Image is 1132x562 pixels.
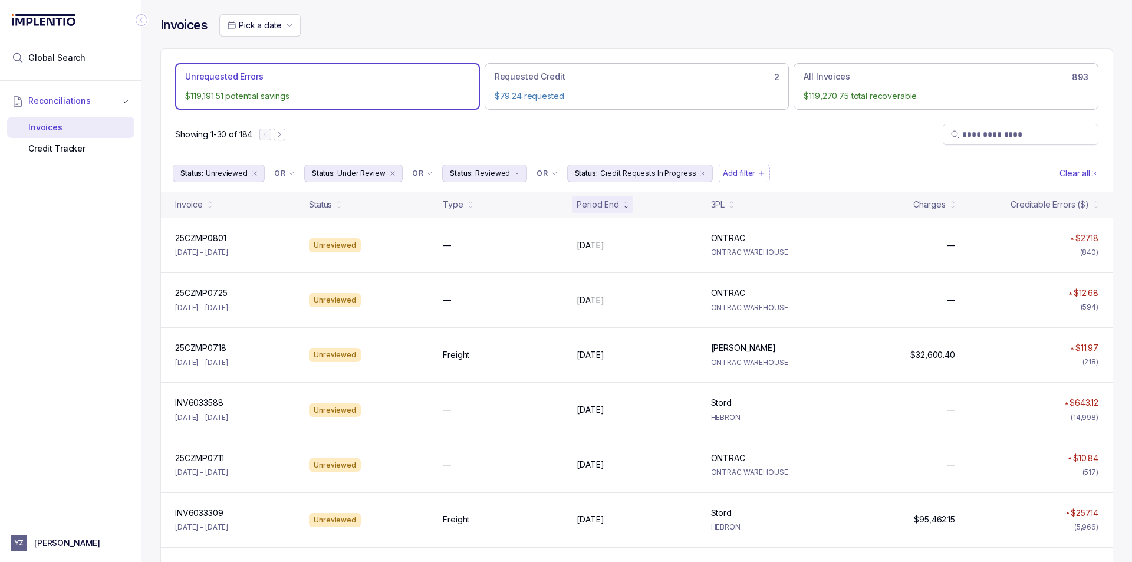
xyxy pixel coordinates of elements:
[711,357,831,369] p: ONTRAC WAREHOUSE
[337,167,386,179] p: Under Review
[304,165,403,182] button: Filter Chip Under Review
[1082,356,1098,368] div: (218)
[175,247,228,258] p: [DATE] – [DATE]
[17,117,125,138] div: Invoices
[537,169,557,178] li: Filter Chip Connector undefined
[495,90,779,102] p: $79.24 requested
[443,294,451,306] p: —
[443,349,469,361] p: Freight
[1071,412,1098,423] div: (14,998)
[309,293,361,307] div: Unreviewed
[443,459,451,471] p: —
[11,535,27,551] span: User initials
[910,349,955,361] p: $32,600.40
[711,452,745,464] p: ONTRAC
[575,167,598,179] p: Status:
[1072,73,1088,82] h6: 893
[160,17,208,34] h4: Invoices
[1070,237,1074,240] img: red pointer upwards
[309,199,332,211] div: Status
[723,167,755,179] p: Add filter
[1068,292,1072,295] img: red pointer upwards
[407,165,437,182] button: Filter Chip Connector undefined
[443,239,451,251] p: —
[711,397,732,409] p: Stord
[804,90,1088,102] p: $119,270.75 total recoverable
[175,507,223,519] p: INV6033309
[711,466,831,478] p: ONTRAC WAREHOUSE
[7,114,134,162] div: Reconciliations
[512,169,522,178] div: remove content
[711,287,745,299] p: ONTRAC
[577,199,619,211] div: Period End
[28,52,85,64] span: Global Search
[947,404,955,416] p: —
[175,129,252,140] p: Showing 1-30 of 184
[711,247,831,258] p: ONTRAC WAREHOUSE
[173,165,1057,182] ul: Filter Group
[17,138,125,159] div: Credit Tracker
[577,239,604,251] p: [DATE]
[711,521,831,533] p: HEBRON
[175,452,224,464] p: 25CZMP0711
[1080,247,1098,258] div: (840)
[269,165,300,182] button: Filter Chip Connector undefined
[577,294,604,306] p: [DATE]
[11,535,131,551] button: User initials[PERSON_NAME]
[1011,199,1089,211] div: Creditable Errors ($)
[475,167,510,179] p: Reviewed
[219,14,301,37] button: Date Range Picker
[600,167,696,179] p: Credit Requests In Progress
[175,63,1098,110] ul: Action Tab Group
[1066,511,1070,514] img: red pointer upwards
[532,165,562,182] button: Filter Chip Connector undefined
[34,537,100,549] p: [PERSON_NAME]
[388,169,397,178] div: remove content
[1074,287,1098,299] p: $12.68
[1074,521,1098,533] div: (5,966)
[1075,232,1098,244] p: $27.18
[1068,456,1071,459] img: red pointer upwards
[206,167,248,179] p: Unreviewed
[134,13,149,27] div: Collapse Icon
[577,349,604,361] p: [DATE]
[180,167,203,179] p: Status:
[1081,301,1098,313] div: (594)
[567,165,713,182] button: Filter Chip Credit Requests In Progress
[577,514,604,525] p: [DATE]
[1057,165,1101,182] button: Clear Filters
[711,342,776,354] p: [PERSON_NAME]
[312,167,335,179] p: Status:
[309,458,361,472] div: Unreviewed
[443,514,469,525] p: Freight
[913,199,946,211] div: Charges
[175,232,226,244] p: 25CZMP0801
[443,404,451,416] p: —
[537,169,548,178] p: OR
[28,95,91,107] span: Reconciliations
[175,199,203,211] div: Invoice
[175,412,228,423] p: [DATE] – [DATE]
[309,513,361,527] div: Unreviewed
[175,466,228,478] p: [DATE] – [DATE]
[947,459,955,471] p: —
[711,302,831,314] p: ONTRAC WAREHOUSE
[7,88,134,114] button: Reconciliations
[175,397,223,409] p: INV6033588
[227,19,281,31] search: Date Range Picker
[1070,347,1074,350] img: red pointer upwards
[175,302,228,314] p: [DATE] – [DATE]
[711,412,831,423] p: HEBRON
[274,169,295,178] li: Filter Chip Connector undefined
[442,165,527,182] li: Filter Chip Reviewed
[914,514,955,525] p: $95,462.15
[175,287,228,299] p: 25CZMP0725
[711,507,732,519] p: Stord
[774,73,779,82] h6: 2
[274,129,285,140] button: Next Page
[450,167,473,179] p: Status:
[175,357,228,369] p: [DATE] – [DATE]
[804,71,850,83] p: All Invoices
